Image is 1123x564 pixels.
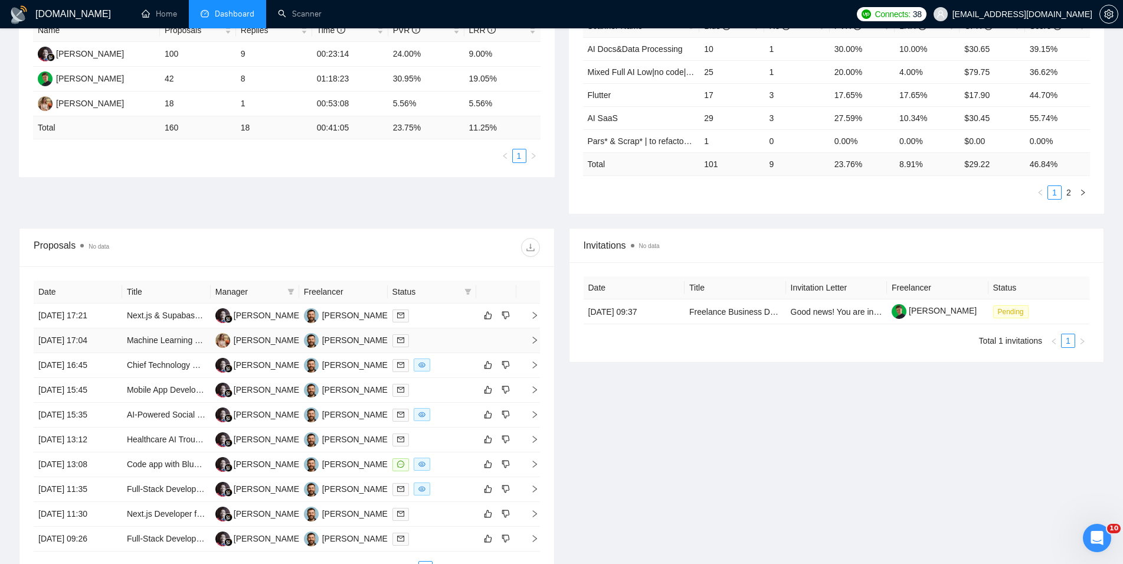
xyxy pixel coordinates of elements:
[127,509,440,519] a: Next.js Developer for Real-Time Firebase Integration & AI-Powered Learning Platform
[160,42,236,67] td: 100
[481,383,495,397] button: like
[215,333,230,348] img: AV
[38,96,53,111] img: AV
[322,483,390,495] div: [PERSON_NAME]
[689,307,1060,317] a: Freelance Business Development Consultant – IT Outsourcing ([GEOGRAPHIC_DATA] & US Market)
[418,361,425,369] span: eye
[526,149,541,163] button: right
[388,67,464,92] td: 30.95%
[588,21,643,31] span: Scanner Name
[47,53,55,61] img: gigradar-bm.png
[234,458,302,471] div: [PERSON_NAME]
[1083,524,1111,552] iframe: Intercom live chat
[462,283,474,301] span: filter
[215,432,230,447] img: SS
[764,129,829,152] td: 0
[588,67,731,77] a: Mixed Full AI Low|no code|automations
[392,285,460,298] span: Status
[786,276,888,299] th: Invitation Letter
[224,315,233,323] img: gigradar-bm.png
[38,47,53,61] img: SS
[521,386,539,394] span: right
[322,532,390,545] div: [PERSON_NAME]
[484,459,492,469] span: like
[122,353,211,378] td: Chief Technology Officer (CTO) for Communications Marketing SaaS
[1099,9,1118,19] a: setting
[830,83,895,106] td: 17.65%
[583,152,700,175] td: Total
[215,308,230,323] img: SS
[481,457,495,471] button: like
[397,535,404,542] span: mail
[304,333,319,348] img: VK
[699,152,764,175] td: 101
[397,312,404,319] span: mail
[241,24,299,37] span: Replies
[317,25,345,35] span: Time
[484,410,492,419] span: like
[830,152,895,175] td: 23.76 %
[322,433,390,446] div: [PERSON_NAME]
[127,534,453,543] a: Full-Stack Developer for Astrology + MBTI SaaS (Phase 1 Launch) with Stripe Integration
[499,507,513,521] button: dislike
[502,509,510,519] span: dislike
[34,403,122,428] td: [DATE] 15:35
[322,458,390,471] div: [PERSON_NAME]
[165,24,222,37] span: Proposals
[834,21,862,31] span: PVR
[397,337,404,344] span: mail
[1030,21,1062,31] span: Score
[830,106,895,129] td: 27.59%
[127,410,356,419] a: AI-Powered Social Media Management Software Development
[1107,524,1121,533] span: 10
[937,10,945,18] span: user
[337,25,345,34] span: info-circle
[224,439,233,447] img: gigradar-bm.png
[993,307,1033,316] a: Pending
[481,407,495,422] button: like
[764,106,829,129] td: 3
[304,457,319,472] img: VK
[142,9,177,19] a: homeHome
[304,508,390,518] a: VK[PERSON_NAME]
[469,25,496,35] span: LRR
[1025,106,1090,129] td: 55.74%
[122,281,211,304] th: Title
[1025,60,1090,83] td: 36.62%
[304,532,319,546] img: VK
[862,9,871,19] img: upwork-logo.png
[704,21,731,31] span: Bids
[699,83,764,106] td: 17
[502,410,510,419] span: dislike
[34,304,122,328] td: [DATE] 17:21
[481,482,495,496] button: like
[215,360,302,369] a: SS[PERSON_NAME]
[34,378,122,403] td: [DATE] 15:45
[521,361,539,369] span: right
[127,311,290,320] a: Next.js & Supabase Bug Fixing for AI Project
[1033,185,1047,200] li: Previous Page
[304,484,390,493] a: VK[PERSON_NAME]
[127,484,453,494] a: Full-Stack Developer for Astrology + MBTI SaaS (Phase 1 Launch) with Stripe Integration
[484,385,492,395] span: like
[322,383,390,396] div: [PERSON_NAME]
[224,364,233,373] img: gigradar-bm.png
[234,532,302,545] div: [PERSON_NAME]
[215,484,302,493] a: SS[PERSON_NAME]
[499,358,513,372] button: dislike
[215,409,302,419] a: SS[PERSON_NAME]
[304,358,319,373] img: VK
[764,37,829,60] td: 1
[769,21,790,31] span: Re
[464,42,541,67] td: 9.00%
[588,136,698,146] a: Pars* & Scrap* | to refactoring
[979,334,1042,348] li: Total 1 invitations
[584,238,1090,253] span: Invitations
[964,21,992,31] span: CPR
[33,19,160,42] th: Name
[830,60,895,83] td: 20.00%
[304,360,390,369] a: VK[PERSON_NAME]
[1025,152,1090,175] td: 46.84 %
[484,534,492,543] span: like
[502,534,510,543] span: dislike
